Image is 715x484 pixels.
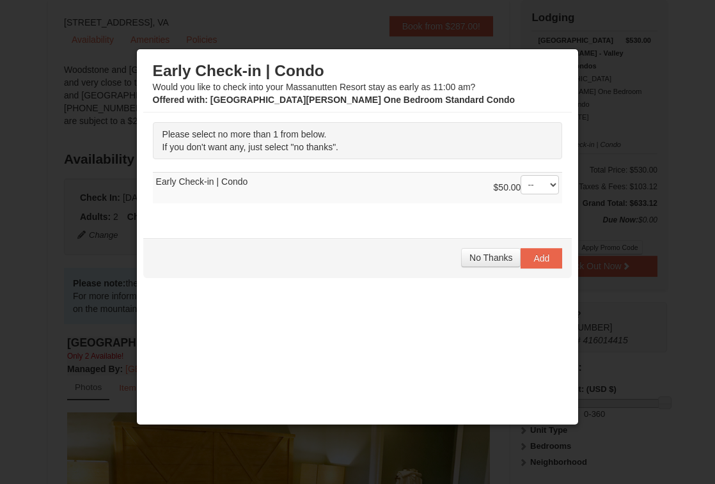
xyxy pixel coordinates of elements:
[153,61,563,81] h3: Early Check-in | Condo
[162,129,327,139] span: Please select no more than 1 from below.
[153,172,563,203] td: Early Check-in | Condo
[461,248,521,267] button: No Thanks
[521,248,562,269] button: Add
[162,142,338,152] span: If you don't want any, just select "no thanks".
[153,95,205,105] span: Offered with
[153,61,563,106] div: Would you like to check into your Massanutten Resort stay as early as 11:00 am?
[533,253,549,263] span: Add
[153,95,515,105] strong: : [GEOGRAPHIC_DATA][PERSON_NAME] One Bedroom Standard Condo
[494,175,560,201] div: $50.00
[469,253,512,263] span: No Thanks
